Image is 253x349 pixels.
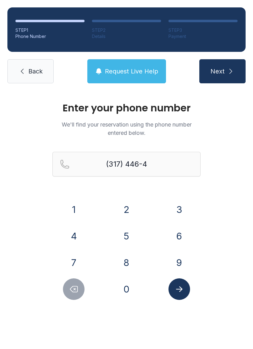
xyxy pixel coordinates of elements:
button: 8 [116,252,137,273]
button: 7 [63,252,85,273]
div: Payment [168,33,238,39]
button: 2 [116,199,137,220]
button: 3 [168,199,190,220]
input: Reservation phone number [52,152,201,177]
div: STEP 3 [168,27,238,33]
button: 9 [168,252,190,273]
span: Request Live Help [105,67,158,76]
div: Details [92,33,161,39]
button: 6 [168,225,190,247]
button: 1 [63,199,85,220]
div: STEP 2 [92,27,161,33]
button: 5 [116,225,137,247]
button: 0 [116,278,137,300]
span: Back [28,67,43,76]
p: We'll find your reservation using the phone number entered below. [52,120,201,137]
h1: Enter your phone number [52,103,201,113]
div: STEP 1 [15,27,85,33]
span: Next [210,67,225,76]
button: 4 [63,225,85,247]
div: Phone Number [15,33,85,39]
button: Delete number [63,278,85,300]
button: Submit lookup form [168,278,190,300]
